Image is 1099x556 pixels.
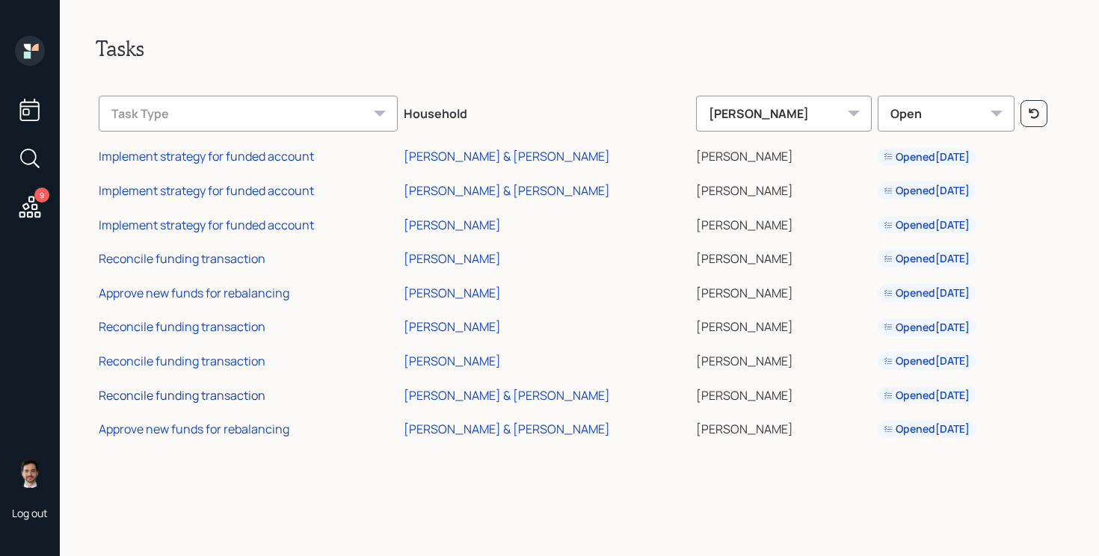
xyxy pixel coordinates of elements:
[404,387,610,404] div: [PERSON_NAME] & [PERSON_NAME]
[404,318,501,335] div: [PERSON_NAME]
[404,217,501,233] div: [PERSON_NAME]
[884,217,970,232] div: Opened [DATE]
[99,353,265,369] div: Reconcile funding transaction
[15,458,45,488] img: jonah-coleman-headshot.png
[99,421,289,437] div: Approve new funds for rebalancing
[404,250,501,267] div: [PERSON_NAME]
[878,96,1015,132] div: Open
[884,388,970,403] div: Opened [DATE]
[884,149,970,164] div: Opened [DATE]
[693,206,875,240] td: [PERSON_NAME]
[693,376,875,410] td: [PERSON_NAME]
[884,251,970,266] div: Opened [DATE]
[696,96,872,132] div: [PERSON_NAME]
[404,182,610,199] div: [PERSON_NAME] & [PERSON_NAME]
[99,217,314,233] div: Implement strategy for funded account
[99,387,265,404] div: Reconcile funding transaction
[404,285,501,301] div: [PERSON_NAME]
[99,285,289,301] div: Approve new funds for rebalancing
[884,285,970,300] div: Opened [DATE]
[99,182,314,199] div: Implement strategy for funded account
[884,421,970,436] div: Opened [DATE]
[693,239,875,274] td: [PERSON_NAME]
[693,308,875,342] td: [PERSON_NAME]
[693,138,875,172] td: [PERSON_NAME]
[401,85,693,138] th: Household
[34,188,49,203] div: 9
[404,148,610,164] div: [PERSON_NAME] & [PERSON_NAME]
[12,506,48,520] div: Log out
[693,342,875,376] td: [PERSON_NAME]
[99,96,398,132] div: Task Type
[693,171,875,206] td: [PERSON_NAME]
[884,320,970,335] div: Opened [DATE]
[96,36,1063,61] h2: Tasks
[404,421,610,437] div: [PERSON_NAME] & [PERSON_NAME]
[99,318,265,335] div: Reconcile funding transaction
[99,148,314,164] div: Implement strategy for funded account
[693,274,875,308] td: [PERSON_NAME]
[99,250,265,267] div: Reconcile funding transaction
[693,410,875,444] td: [PERSON_NAME]
[884,353,970,368] div: Opened [DATE]
[884,183,970,198] div: Opened [DATE]
[404,353,501,369] div: [PERSON_NAME]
